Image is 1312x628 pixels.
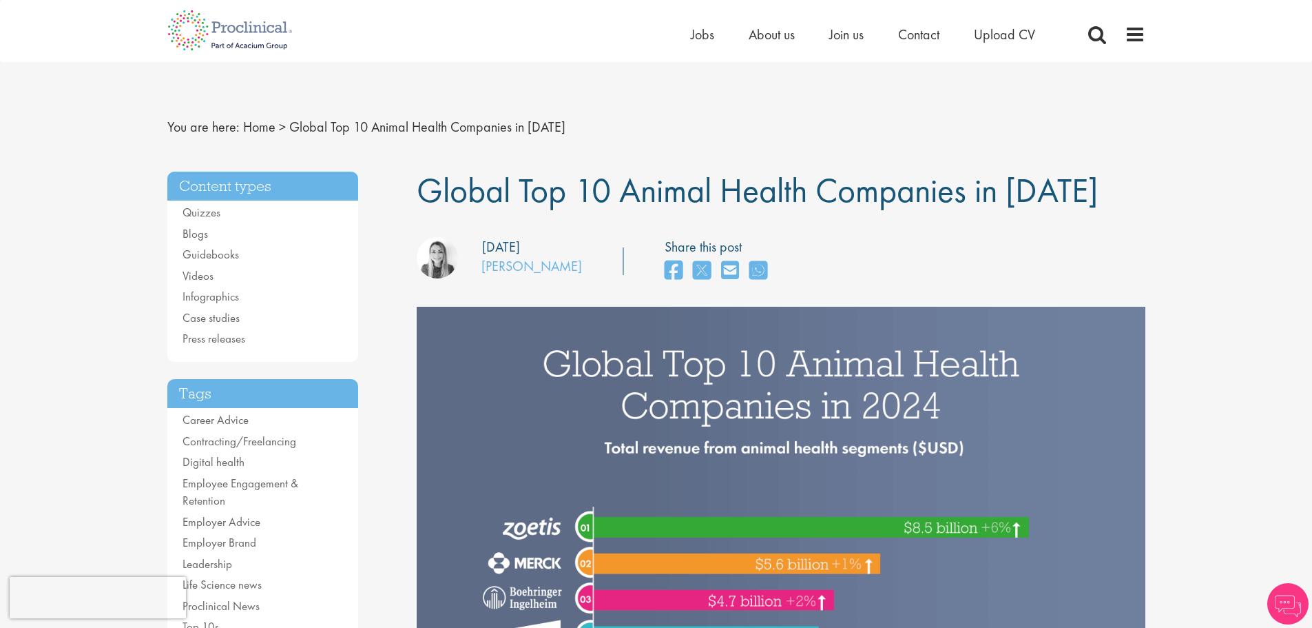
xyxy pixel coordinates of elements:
iframe: reCAPTCHA [10,577,186,618]
a: Life Science news [183,577,262,592]
a: Contracting/Freelancing [183,434,296,449]
img: Chatbot [1267,583,1309,625]
span: Global Top 10 Animal Health Companies in [DATE] [417,168,1098,212]
a: Infographics [183,289,239,304]
a: Case studies [183,310,240,325]
a: Leadership [183,556,232,571]
a: Employee Engagement & Retention [183,476,298,509]
span: You are here: [167,118,240,136]
a: Jobs [691,26,714,43]
img: Hannah Burke [417,237,458,278]
a: Upload CV [974,26,1035,43]
a: Quizzes [183,205,220,220]
a: Employer Advice [183,514,260,529]
a: share on facebook [665,256,683,286]
h3: Content types [167,172,359,201]
a: Contact [898,26,939,43]
a: share on email [721,256,739,286]
a: breadcrumb link [243,118,275,136]
a: Videos [183,268,214,283]
a: Digital health [183,454,244,469]
a: Employer Brand [183,535,256,550]
a: Career Advice [183,412,249,427]
a: Blogs [183,226,208,241]
span: Global Top 10 Animal Health Companies in [DATE] [289,118,565,136]
a: share on whats app [749,256,767,286]
a: Proclinical News [183,598,260,614]
label: Share this post [665,237,774,257]
div: [DATE] [482,237,520,257]
a: About us [749,26,795,43]
a: share on twitter [693,256,711,286]
a: [PERSON_NAME] [481,257,582,275]
a: Press releases [183,331,245,346]
a: Join us [829,26,864,43]
h3: Tags [167,379,359,409]
a: Guidebooks [183,247,239,262]
span: > [279,118,286,136]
